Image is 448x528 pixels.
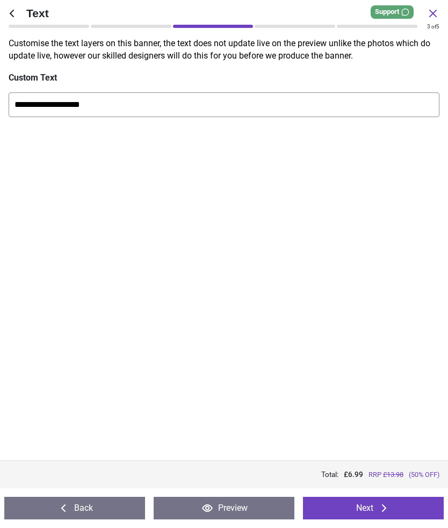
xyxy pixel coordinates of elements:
[4,497,145,519] button: Back
[383,471,403,479] span: £ 13.98
[427,24,430,30] span: 3
[303,497,444,519] button: Next
[26,5,427,21] span: Text
[368,470,403,480] span: RRP
[344,469,363,480] span: £
[348,470,363,479] span: 6.99
[9,469,439,480] div: Total:
[371,5,414,19] div: Support
[154,497,294,519] button: Preview
[427,23,439,31] div: of 5
[409,470,439,480] span: (50% OFF)
[9,72,439,84] label: Custom Text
